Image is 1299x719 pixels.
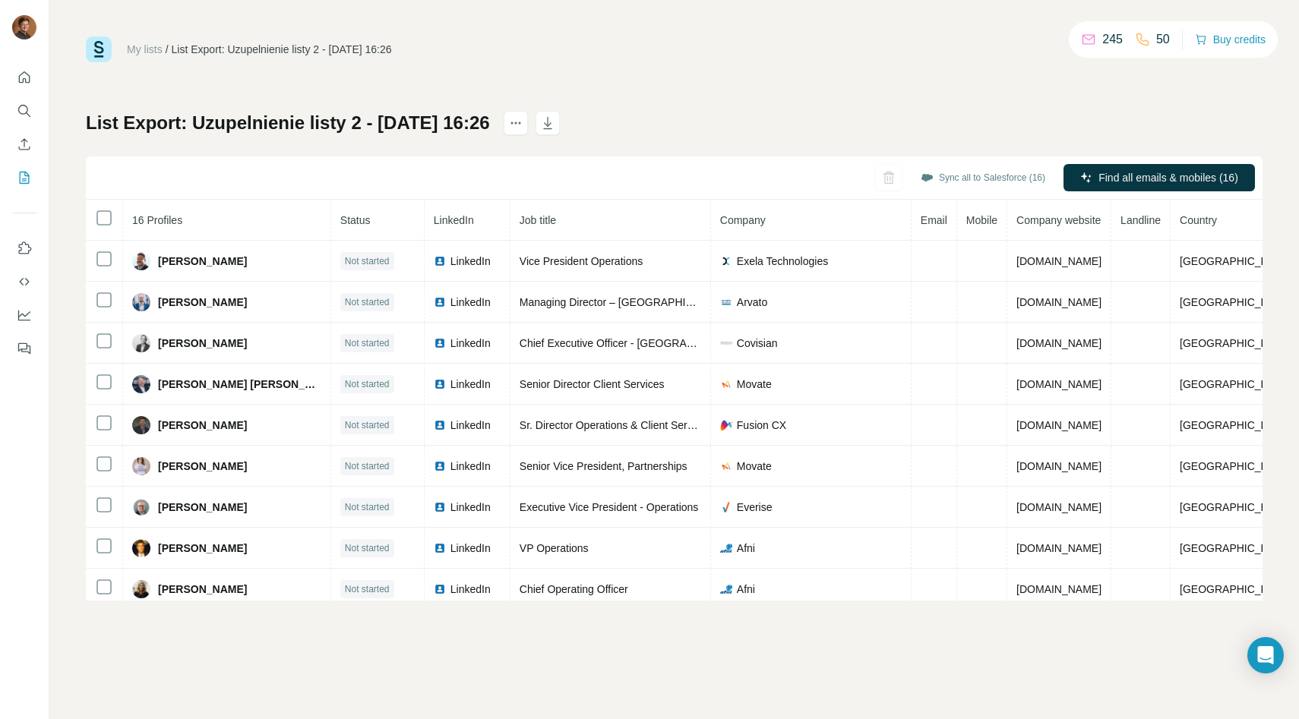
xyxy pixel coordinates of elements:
[520,419,712,431] span: Sr. Director Operations & Client Services
[737,418,786,433] span: Fusion CX
[1016,583,1101,595] span: [DOMAIN_NAME]
[158,254,247,269] span: [PERSON_NAME]
[737,254,828,269] span: Exela Technologies
[12,64,36,91] button: Quick start
[1016,460,1101,472] span: [DOMAIN_NAME]
[720,214,766,226] span: Company
[132,416,150,434] img: Avatar
[737,500,773,515] span: Everise
[434,214,474,226] span: LinkedIn
[132,457,150,475] img: Avatar
[1180,378,1291,390] span: [GEOGRAPHIC_DATA]
[520,255,643,267] span: Vice President Operations
[158,418,247,433] span: [PERSON_NAME]
[720,460,732,472] img: company-logo
[1098,170,1238,185] span: Find all emails & mobiles (16)
[1180,255,1291,267] span: [GEOGRAPHIC_DATA]
[450,500,491,515] span: LinkedIn
[12,301,36,329] button: Dashboard
[127,43,163,55] a: My lists
[132,498,150,516] img: Avatar
[1016,296,1101,308] span: [DOMAIN_NAME]
[737,582,755,597] span: Afni
[1247,637,1284,673] div: Open Intercom Messenger
[434,542,446,554] img: LinkedIn logo
[450,582,491,597] span: LinkedIn
[434,501,446,513] img: LinkedIn logo
[340,214,371,226] span: Status
[737,541,755,556] span: Afni
[450,459,491,474] span: LinkedIn
[720,583,732,595] img: company-logo
[434,583,446,595] img: LinkedIn logo
[737,336,778,351] span: Covisian
[172,42,392,57] div: List Export: Uzupelnienie listy 2 - [DATE] 16:26
[910,166,1056,189] button: Sync all to Salesforce (16)
[345,336,390,350] span: Not started
[12,164,36,191] button: My lists
[1180,501,1291,513] span: [GEOGRAPHIC_DATA]
[158,295,247,310] span: [PERSON_NAME]
[345,295,390,309] span: Not started
[1016,419,1101,431] span: [DOMAIN_NAME]
[132,334,150,352] img: Avatar
[720,501,732,513] img: company-logo
[132,375,150,393] img: Avatar
[434,419,446,431] img: LinkedIn logo
[345,418,390,432] span: Not started
[921,214,947,226] span: Email
[720,255,732,267] img: company-logo
[158,336,247,351] span: [PERSON_NAME]
[434,378,446,390] img: LinkedIn logo
[158,582,247,597] span: [PERSON_NAME]
[132,252,150,270] img: Avatar
[345,582,390,596] span: Not started
[86,36,112,62] img: Surfe Logo
[720,378,732,390] img: company-logo
[1180,337,1291,349] span: [GEOGRAPHIC_DATA]
[345,541,390,555] span: Not started
[520,501,699,513] span: Executive Vice President - Operations
[966,214,997,226] span: Mobile
[434,460,446,472] img: LinkedIn logo
[1180,214,1217,226] span: Country
[1016,337,1101,349] span: [DOMAIN_NAME]
[86,111,490,135] h1: List Export: Uzupelnienie listy 2 - [DATE] 16:26
[1016,378,1101,390] span: [DOMAIN_NAME]
[158,541,247,556] span: [PERSON_NAME]
[158,459,247,474] span: [PERSON_NAME]
[132,580,150,598] img: Avatar
[450,295,491,310] span: LinkedIn
[450,418,491,433] span: LinkedIn
[434,255,446,267] img: LinkedIn logo
[1180,460,1291,472] span: [GEOGRAPHIC_DATA]
[737,377,772,392] span: Movate
[345,254,390,268] span: Not started
[166,42,169,57] li: /
[12,15,36,39] img: Avatar
[450,336,491,351] span: LinkedIn
[434,337,446,349] img: LinkedIn logo
[720,337,732,349] img: company-logo
[720,296,732,308] img: company-logo
[520,378,665,390] span: Senior Director Client Services
[1016,214,1101,226] span: Company website
[1180,419,1291,431] span: [GEOGRAPHIC_DATA]
[720,542,732,554] img: company-logo
[345,377,390,391] span: Not started
[520,542,589,554] span: VP Operations
[1102,30,1123,49] p: 245
[1180,296,1291,308] span: [GEOGRAPHIC_DATA]
[520,214,556,226] span: Job title
[345,459,390,473] span: Not started
[12,268,36,295] button: Use Surfe API
[1064,164,1255,191] button: Find all emails & mobiles (16)
[1016,542,1101,554] span: [DOMAIN_NAME]
[345,500,390,514] span: Not started
[520,460,687,472] span: Senior Vice President, Partnerships
[1195,29,1266,50] button: Buy credits
[520,296,853,308] span: Managing Director – [GEOGRAPHIC_DATA] & [GEOGRAPHIC_DATA]
[737,459,772,474] span: Movate
[12,97,36,125] button: Search
[12,235,36,262] button: Use Surfe on LinkedIn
